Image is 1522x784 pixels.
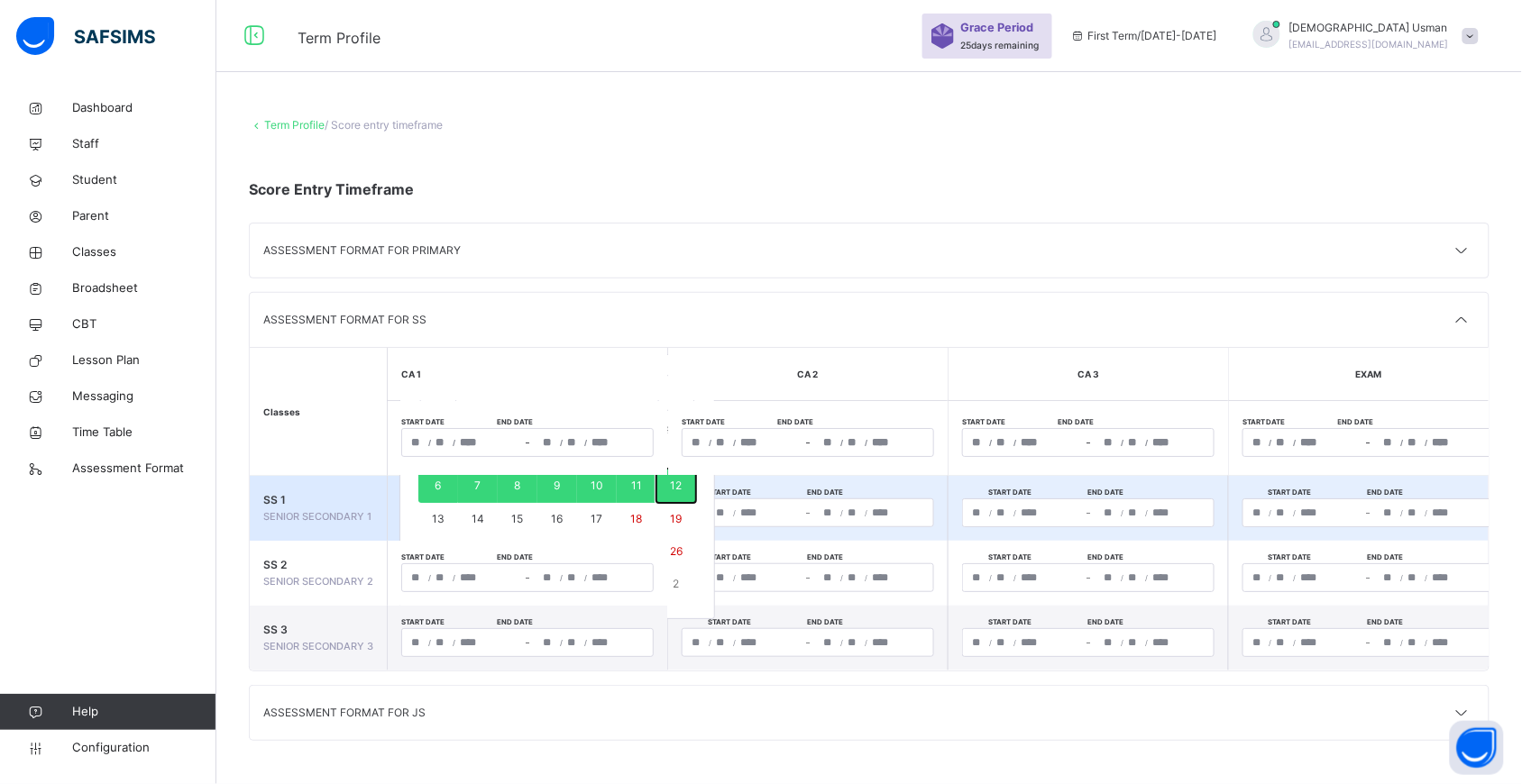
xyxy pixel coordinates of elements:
[1294,637,1297,648] span: /
[263,557,373,573] span: SS 2
[733,572,736,583] span: /
[1367,437,1371,448] span: –
[1294,572,1297,583] span: /
[264,118,325,132] a: Term Profile
[1086,437,1090,448] span: –
[709,637,711,648] span: /
[560,637,563,648] span: /
[1013,572,1016,583] span: /
[1058,417,1153,428] span: End date
[1367,572,1371,583] span: –
[1426,507,1428,518] span: /
[989,437,992,448] span: /
[584,437,587,448] span: /
[526,437,529,448] span: –
[1294,507,1297,518] span: /
[989,637,992,648] span: /
[537,535,577,568] button: October 23, 2025
[514,479,520,492] abbr: October 8, 2025
[472,512,484,525] abbr: October 14, 2025
[1426,572,1428,583] span: /
[435,479,441,492] abbr: October 6, 2025
[1270,437,1272,448] span: /
[554,479,560,492] abbr: October 9, 2025
[931,23,954,49] img: sticker-purple.71386a28dfed39d6af7621340158ba97.svg
[263,705,869,721] div: ASSESSMENT FORMAT FOR JS
[72,279,216,297] span: Broadsheet
[263,312,869,328] div: ASSESSMENT FORMAT FOR SS
[577,535,617,568] button: October 24, 2025
[249,292,1490,671] div: ASSESSMENT FORMAT FOR SS
[1289,39,1449,50] span: [EMAIL_ADDRESS][DOMAIN_NAME]
[72,424,216,442] span: Time Table
[1145,437,1148,448] span: /
[1242,488,1338,498] span: Start date
[401,552,497,563] span: Start date
[798,369,819,379] span: CA 2
[1235,20,1488,52] div: MuhammadUsman
[263,622,373,638] span: SS 3
[617,535,656,568] button: October 25, 2025
[474,479,481,492] abbr: October 7, 2025
[263,406,300,417] span: Classes
[806,507,810,518] span: –
[1367,637,1371,648] span: –
[865,437,867,448] span: /
[1242,617,1338,628] span: Start date
[497,417,592,428] span: End date
[497,617,592,628] span: End date
[591,512,602,525] abbr: October 17, 2025
[840,637,843,648] span: /
[1338,617,1434,628] span: End date
[989,572,992,583] span: /
[298,29,380,47] span: Term Profile
[656,469,696,503] button: October 12, 2025
[962,417,1058,428] span: Start date
[656,535,696,568] button: October 26, 2025
[989,507,992,518] span: /
[497,552,592,563] span: End date
[1086,637,1090,648] span: –
[1289,20,1449,36] span: [DEMOGRAPHIC_DATA] Usman
[72,739,215,757] span: Configuration
[1426,437,1428,448] span: /
[1121,437,1123,448] span: /
[72,315,216,333] span: CBT
[656,568,696,600] button: November 2, 2025
[498,469,537,503] button: October 8, 2025
[1338,417,1434,428] span: End date
[453,572,455,583] span: /
[428,572,431,583] span: /
[1013,637,1016,648] span: /
[1121,507,1123,518] span: /
[777,488,873,498] span: End date
[72,703,215,721] span: Help
[962,488,1058,498] span: Start date
[1077,369,1099,379] span: CA 3
[1401,572,1404,583] span: /
[263,640,373,652] span: SENIOR SECONDARY 3
[418,469,458,503] button: October 6, 2025
[1426,637,1428,648] span: /
[670,512,682,525] abbr: October 19, 2025
[1145,572,1148,583] span: /
[432,512,445,525] abbr: October 13, 2025
[401,369,421,379] span: CA 1
[584,637,587,648] span: /
[249,180,414,198] span: Score Entry Timeframe
[401,417,497,428] span: Start date
[733,507,736,518] span: /
[428,437,431,448] span: /
[1242,552,1338,563] span: Start date
[72,387,216,406] span: Messaging
[1270,507,1272,518] span: /
[777,552,873,563] span: End date
[733,437,736,448] span: /
[72,171,216,189] span: Student
[777,617,873,628] span: End date
[1451,702,1472,725] i: arrow
[1013,437,1016,448] span: /
[72,460,216,478] span: Assessment Format
[733,637,736,648] span: /
[72,99,216,117] span: Dashboard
